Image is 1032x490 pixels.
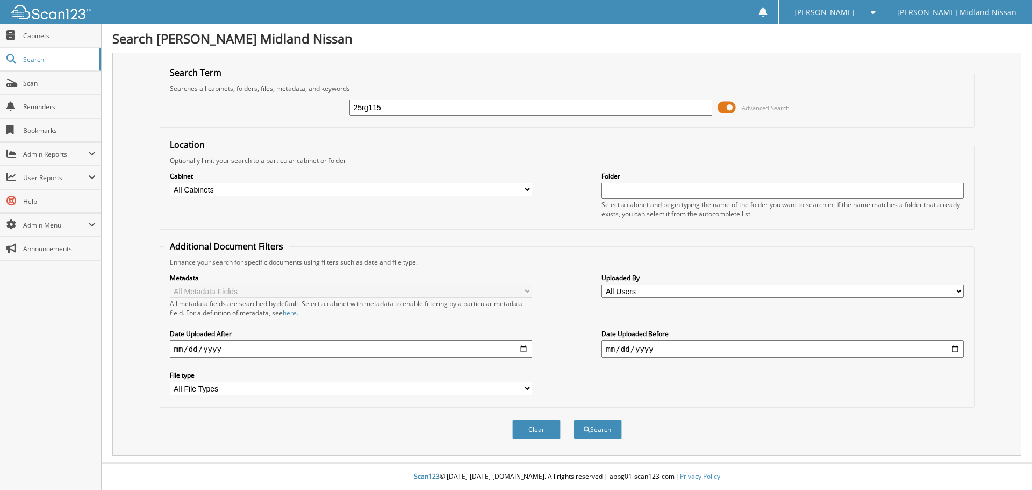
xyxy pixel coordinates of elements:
[23,197,96,206] span: Help
[601,172,964,181] label: Folder
[512,420,561,439] button: Clear
[574,420,622,439] button: Search
[164,240,289,252] legend: Additional Document Filters
[23,31,96,40] span: Cabinets
[23,102,96,111] span: Reminders
[164,84,970,93] div: Searches all cabinets, folders, files, metadata, and keywords
[601,273,964,282] label: Uploaded By
[164,67,227,79] legend: Search Term
[170,371,532,380] label: File type
[978,438,1032,490] iframe: Chat Widget
[23,244,96,253] span: Announcements
[23,221,88,230] span: Admin Menu
[897,9,1016,16] span: [PERSON_NAME] Midland Nissan
[23,150,88,159] span: Admin Reports
[794,9,855,16] span: [PERSON_NAME]
[283,308,297,317] a: here
[11,5,91,19] img: scan123-logo-white.svg
[102,464,1032,490] div: © [DATE]-[DATE] [DOMAIN_NAME]. All rights reserved | appg01-scan123-com |
[742,104,790,112] span: Advanced Search
[23,79,96,88] span: Scan
[164,258,970,267] div: Enhance your search for specific documents using filters such as date and file type.
[23,126,96,135] span: Bookmarks
[601,340,964,358] input: end
[601,200,964,218] div: Select a cabinet and begin typing the name of the folder you want to search in. If the name match...
[23,55,94,64] span: Search
[23,173,88,182] span: User Reports
[164,139,210,151] legend: Location
[680,472,720,481] a: Privacy Policy
[170,172,532,181] label: Cabinet
[112,30,1021,47] h1: Search [PERSON_NAME] Midland Nissan
[170,299,532,317] div: All metadata fields are searched by default. Select a cabinet with metadata to enable filtering b...
[414,472,440,481] span: Scan123
[164,156,970,165] div: Optionally limit your search to a particular cabinet or folder
[170,329,532,338] label: Date Uploaded After
[170,340,532,358] input: start
[170,273,532,282] label: Metadata
[601,329,964,338] label: Date Uploaded Before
